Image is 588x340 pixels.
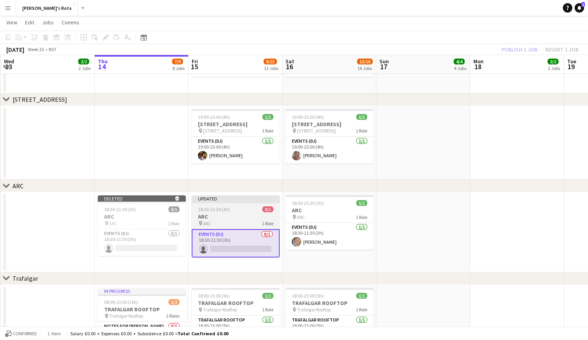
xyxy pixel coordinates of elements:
a: Comms [59,17,82,28]
div: 2 Jobs [79,65,91,71]
span: 1 Role [356,214,367,220]
h3: ARC [98,213,186,220]
a: View [3,17,20,28]
span: Week 33 [26,46,46,52]
span: 1 Role [262,128,273,134]
span: 13/16 [357,59,373,64]
span: 16 [284,62,294,71]
app-card-role: Events (DJ)1/119:00-23:00 (4h)[PERSON_NAME] [286,137,374,164]
span: 18:30-21:30 (3h) [198,206,230,212]
span: 19:00-23:00 (4h) [292,114,324,120]
span: 17 [378,62,389,71]
div: In progress [98,288,186,294]
span: 1 item [45,331,64,336]
div: BST [49,46,57,52]
app-job-card: 18:30-21:30 (3h)1/1ARC ARC1 RoleEvents (DJ)1/118:30-21:30 (3h)[PERSON_NAME] [286,195,374,250]
app-card-role: Events (DJ)1/118:30-21:30 (3h)[PERSON_NAME] [286,223,374,250]
a: Edit [22,17,37,28]
span: 1/1 [356,293,367,299]
app-job-card: 19:00-23:00 (4h)1/1[STREET_ADDRESS] [STREET_ADDRESS]1 RoleEvents (DJ)1/119:00-23:00 (4h)[PERSON_N... [286,109,374,164]
button: [PERSON_NAME]'s Rota [16,0,78,16]
div: 13 Jobs [264,65,278,71]
div: 4 Jobs [454,65,466,71]
span: 1 Role [356,307,367,312]
span: 1 Role [168,221,180,226]
span: 1 [581,2,585,7]
div: Updated [192,195,280,202]
span: 4/4 [454,59,465,64]
span: 18:00-23:00 (5h) [292,293,324,299]
span: ARC [203,221,211,226]
app-card-role: Events (DJ)1/119:00-23:00 (4h)[PERSON_NAME] [192,137,280,164]
a: Jobs [39,17,57,28]
span: 1/1 [262,114,273,120]
span: 19 [566,62,576,71]
span: Tue [567,58,576,65]
div: 16 Jobs [357,65,372,71]
span: Trafalgar Rooftop [109,313,143,319]
h3: ARC [286,207,374,214]
span: 08:00-23:00 (15h) [104,299,138,305]
span: Comms [62,19,79,26]
span: 18 [472,62,484,71]
h3: ARC [192,213,280,220]
div: 2 Jobs [548,65,560,71]
span: Trafalgar Rooftop [297,307,331,312]
span: Sat [286,58,294,65]
span: Total Confirmed £0.00 [178,331,228,336]
span: 1/1 [262,293,273,299]
span: 0/1 [169,206,180,212]
app-card-role: Events (DJ)0/118:30-21:30 (3h) [192,229,280,257]
div: ARC [13,182,24,190]
div: Salary £0.00 + Expenses £0.00 + Subsistence £0.00 = [70,331,228,336]
h3: TRAFALGAR ROOFTOP [98,306,186,313]
div: 8 Jobs [172,65,185,71]
span: 0/1 [262,206,273,212]
span: 18:30-21:30 (3h) [292,200,324,206]
app-job-card: 19:00-23:00 (4h)1/1[STREET_ADDRESS] [STREET_ADDRESS]1 RoleEvents (DJ)1/119:00-23:00 (4h)[PERSON_N... [192,109,280,164]
span: 18:30-21:30 (3h) [104,206,136,212]
span: 1 Role [356,128,367,134]
span: ARC [109,221,117,226]
span: 1/1 [356,200,367,206]
app-job-card: Deleted 18:30-21:30 (3h)0/1ARC ARC1 RoleEvents (DJ)0/118:30-21:30 (3h) [98,195,186,256]
span: Trafalgar Rooftop [203,307,237,312]
span: 1 Role [262,307,273,312]
span: 14 [97,62,108,71]
button: Confirmed [4,329,38,338]
span: 2/2 [78,59,89,64]
span: 13 [3,62,14,71]
h3: TRAFALGAR ROOFTOP [286,300,374,307]
h3: [STREET_ADDRESS] [192,121,280,128]
app-job-card: Updated18:30-21:30 (3h)0/1ARC ARC1 RoleEvents (DJ)0/118:30-21:30 (3h) [192,195,280,257]
span: Wed [4,58,14,65]
span: 19:00-23:00 (4h) [198,114,230,120]
span: Thu [98,58,108,65]
app-card-role: Events (DJ)0/118:30-21:30 (3h) [98,229,186,256]
span: 9/13 [264,59,277,64]
span: 7/9 [172,59,183,64]
span: 1 Role [262,221,273,226]
span: 1/1 [356,114,367,120]
span: 18:00-23:00 (5h) [198,293,230,299]
span: Sun [379,58,389,65]
span: View [6,19,17,26]
span: 15 [191,62,198,71]
span: Edit [25,19,34,26]
span: [STREET_ADDRESS] [297,128,336,134]
a: 1 [575,3,584,13]
h3: [STREET_ADDRESS] [286,121,374,128]
h3: TRAFALGAR ROOFTOP [192,300,280,307]
span: Jobs [42,19,54,26]
div: Trafalgar [13,274,38,282]
span: 2 Roles [166,313,180,319]
div: [STREET_ADDRESS] [13,96,67,103]
span: Fri [192,58,198,65]
span: Confirmed [13,331,37,336]
div: Deleted [98,195,186,202]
